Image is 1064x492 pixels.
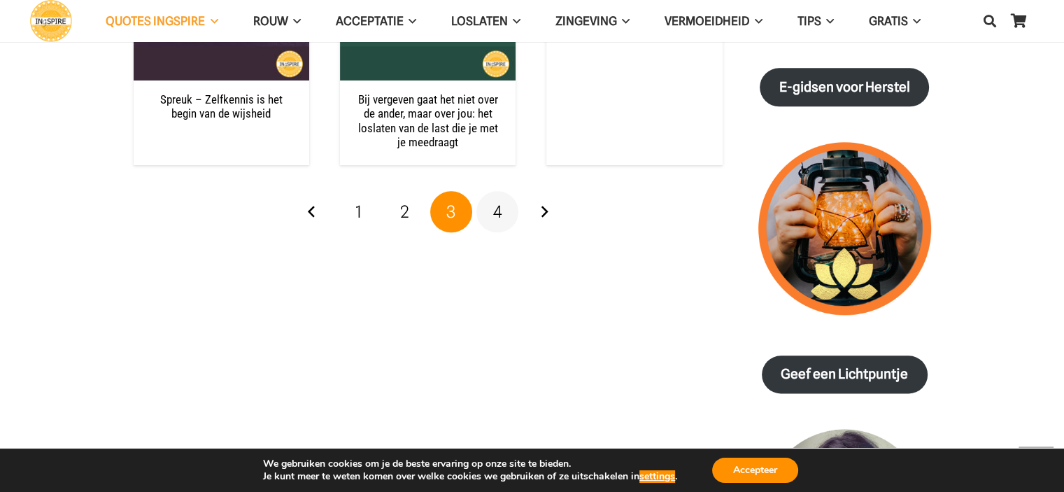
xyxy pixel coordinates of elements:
[288,3,300,38] span: ROUW Menu
[851,3,938,39] a: GRATISGRATIS Menu
[430,191,472,233] span: Pagina 3
[762,356,928,394] a: Geef een Lichtpuntje
[647,3,779,39] a: VERMOEIDHEIDVERMOEIDHEID Menu
[88,3,235,39] a: QUOTES INGSPIREQUOTES INGSPIRE Menu
[446,202,455,222] span: 3
[337,191,379,233] a: Pagina 1
[797,14,821,28] span: TIPS
[639,470,675,483] button: settings
[781,366,908,382] strong: Geef een Lichtpuntje
[384,191,426,233] a: Pagina 2
[106,14,205,28] span: QUOTES INGSPIRE
[476,191,518,233] a: Pagina 4
[205,3,218,38] span: QUOTES INGSPIRE Menu
[404,3,416,38] span: Acceptatie Menu
[712,458,798,483] button: Accepteer
[451,14,508,28] span: Loslaten
[869,14,908,28] span: GRATIS
[779,3,851,39] a: TIPSTIPS Menu
[493,202,502,222] span: 4
[235,3,318,39] a: ROUWROUW Menu
[263,458,677,470] p: We gebruiken cookies om je de beste ervaring op onze site te bieden.
[336,14,404,28] span: Acceptatie
[665,14,749,28] span: VERMOEIDHEID
[358,92,498,149] a: Bij vergeven gaat het niet over de ander, maar over jou: het loslaten van de last die je met je m...
[1019,447,1054,482] a: Terug naar top
[617,3,630,38] span: Zingeving Menu
[434,3,538,39] a: LoslatenLoslaten Menu
[749,3,762,38] span: VERMOEIDHEID Menu
[355,202,362,222] span: 1
[976,3,1004,38] a: Zoeken
[400,202,409,222] span: 2
[555,14,617,28] span: Zingeving
[538,3,647,39] a: ZingevingZingeving Menu
[760,68,929,106] a: E-gidsen voor Herstel
[160,92,283,120] a: Spreuk – Zelfkennis is het begin van de wijsheid
[318,3,434,39] a: AcceptatieAcceptatie Menu
[253,14,288,28] span: ROUW
[908,3,921,38] span: GRATIS Menu
[758,142,931,315] img: lichtpuntjes voor in donkere tijden
[508,3,520,38] span: Loslaten Menu
[263,470,677,483] p: Je kunt meer te weten komen over welke cookies we gebruiken of ze uitschakelen in .
[821,3,833,38] span: TIPS Menu
[779,79,910,95] strong: E-gidsen voor Herstel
